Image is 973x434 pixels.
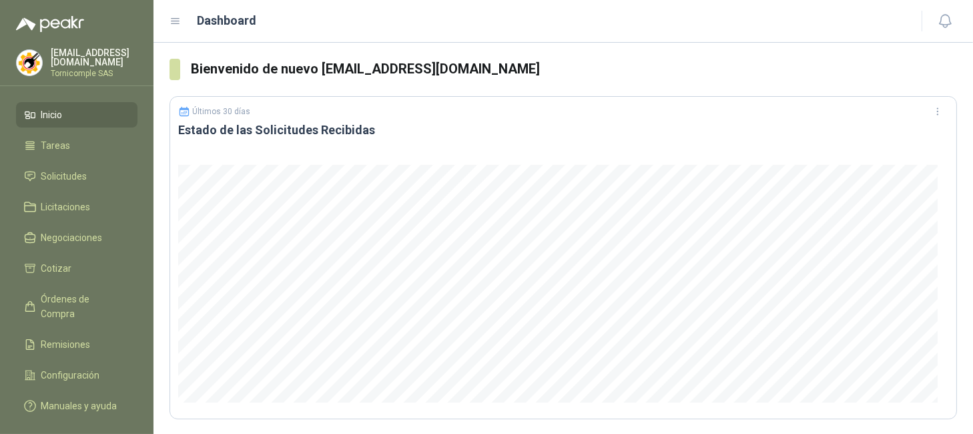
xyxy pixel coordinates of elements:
[16,286,137,327] a: Órdenes de Compra
[178,122,948,138] h3: Estado de las Solicitudes Recibidas
[41,261,72,276] span: Cotizar
[191,59,957,79] h3: Bienvenido de nuevo [EMAIL_ADDRESS][DOMAIN_NAME]
[198,11,257,30] h1: Dashboard
[41,368,100,383] span: Configuración
[41,200,91,214] span: Licitaciones
[16,393,137,419] a: Manuales y ayuda
[16,363,137,388] a: Configuración
[41,292,125,321] span: Órdenes de Compra
[16,194,137,220] a: Licitaciones
[51,48,137,67] p: [EMAIL_ADDRESS][DOMAIN_NAME]
[16,164,137,189] a: Solicitudes
[16,332,137,357] a: Remisiones
[16,225,137,250] a: Negociaciones
[51,69,137,77] p: Tornicomple SAS
[41,138,71,153] span: Tareas
[41,230,103,245] span: Negociaciones
[16,256,137,281] a: Cotizar
[17,50,42,75] img: Company Logo
[16,16,84,32] img: Logo peakr
[16,102,137,128] a: Inicio
[41,337,91,352] span: Remisiones
[41,169,87,184] span: Solicitudes
[193,107,251,116] p: Últimos 30 días
[41,107,63,122] span: Inicio
[41,399,117,413] span: Manuales y ayuda
[16,133,137,158] a: Tareas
